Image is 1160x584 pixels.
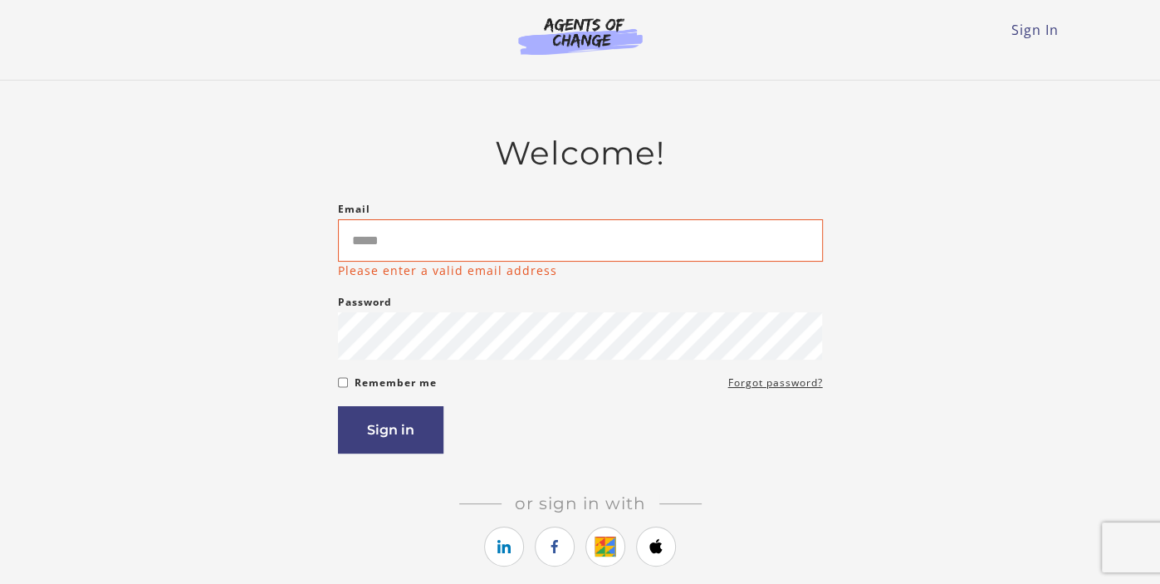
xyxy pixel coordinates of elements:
[535,527,575,567] a: https://courses.thinkific.com/users/auth/facebook?ss%5Breferral%5D=&ss%5Buser_return_to%5D=&ss%5B...
[338,199,370,219] label: Email
[585,527,625,567] a: https://courses.thinkific.com/users/auth/google?ss%5Breferral%5D=&ss%5Buser_return_to%5D=&ss%5Bvi...
[636,527,676,567] a: https://courses.thinkific.com/users/auth/apple?ss%5Breferral%5D=&ss%5Buser_return_to%5D=&ss%5Bvis...
[338,262,557,279] p: Please enter a valid email address
[501,17,660,55] img: Agents of Change Logo
[484,527,524,567] a: https://courses.thinkific.com/users/auth/linkedin?ss%5Breferral%5D=&ss%5Buser_return_to%5D=&ss%5B...
[1011,21,1059,39] a: Sign In
[338,406,443,454] button: Sign in
[728,373,823,393] a: Forgot password?
[355,373,437,393] label: Remember me
[502,493,659,513] span: Or sign in with
[338,292,392,312] label: Password
[338,134,823,173] h2: Welcome!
